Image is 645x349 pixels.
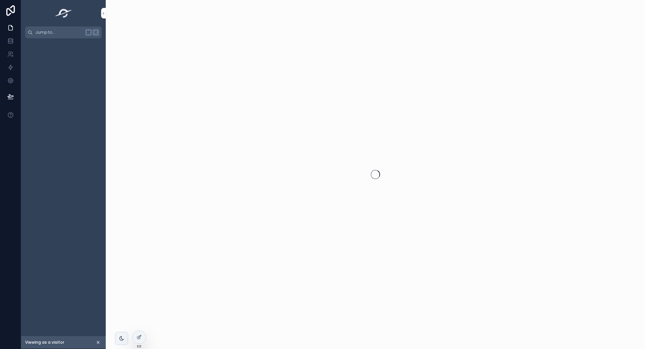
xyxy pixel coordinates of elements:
div: scrollable content [21,38,106,50]
span: Jump to... [35,30,83,35]
button: Jump to...K [25,26,102,38]
span: Viewing as a visitor [25,340,64,345]
img: App logo [53,8,74,19]
span: K [93,30,98,35]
